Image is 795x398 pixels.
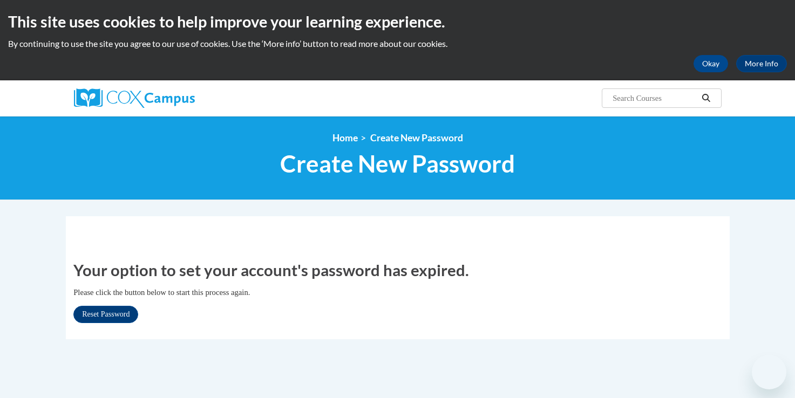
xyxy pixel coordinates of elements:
[74,88,195,108] img: Cox Campus
[73,286,722,298] p: Please click the button below to start this process again.
[74,88,279,108] a: Cox Campus
[698,92,714,105] button: Search
[73,306,138,323] a: Reset Password
[8,11,787,32] h2: This site uses cookies to help improve your learning experience.
[332,132,358,143] a: Home
[8,38,787,50] p: By continuing to use the site you agree to our use of cookies. Use the ‘More info’ button to read...
[280,149,515,178] span: Create New Password
[752,355,786,389] iframe: Button to launch messaging window
[73,259,722,281] h1: Your option to set your account's password has expired.
[736,55,787,72] a: More Info
[611,92,698,105] input: Search Courses
[370,132,463,143] span: Create New Password
[694,55,728,72] button: Okay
